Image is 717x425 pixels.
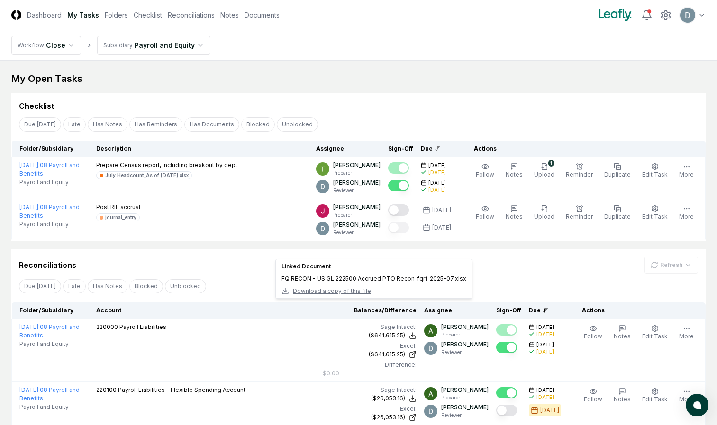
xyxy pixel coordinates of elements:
[602,161,633,181] button: Duplicate
[96,203,140,212] p: Post RIF accrual
[12,141,92,157] th: Folder/Subsidiary
[281,287,371,295] button: Download a copy of this file
[564,161,595,181] button: Reminder
[640,323,670,343] button: Edit Task
[536,341,554,348] span: [DATE]
[536,324,554,331] span: [DATE]
[323,369,339,378] div: $0.00
[441,412,489,419] p: Reviewer
[333,178,381,187] p: [PERSON_NAME]
[441,331,489,338] p: Preparer
[642,396,668,403] span: Edit Task
[441,340,489,349] p: [PERSON_NAME]
[614,333,631,340] span: Notes
[316,204,329,218] img: ACg8ocJfBSitaon9c985KWe3swqK2kElzkAv-sHk65QWxGQz4ldowg=s96-c
[19,220,69,229] span: Payroll and Equity
[604,213,631,220] span: Duplicate
[421,144,459,153] div: Due
[532,161,556,181] button: 1Upload
[582,386,604,406] button: Follow
[333,203,381,212] p: [PERSON_NAME]
[642,213,668,220] span: Edit Task
[424,324,437,337] img: ACg8ocKKg2129bkBZaX4SAoUQtxLaQ4j-f2PQjMuak4pDCyzCI-IvA=s96-c
[11,72,706,85] div: My Open Tasks
[584,333,602,340] span: Follow
[496,324,517,336] button: Mark complete
[19,279,61,293] button: Due Today
[371,394,417,403] button: ($26,053.16)
[474,203,496,223] button: Follow
[96,171,192,179] a: July Headcount_As of [DATE].xlsx
[19,323,80,339] a: [DATE]:08 Payroll and Benefits
[18,41,44,50] div: Workflow
[564,203,595,223] button: Reminder
[642,171,668,178] span: Edit Task
[536,394,554,401] div: [DATE]
[96,323,118,330] span: 220000
[19,100,54,112] div: Checklist
[333,169,381,177] p: Preparer
[642,333,668,340] span: Edit Task
[19,204,40,211] span: [DATE] :
[19,340,69,348] span: Payroll and Equity
[677,161,696,181] button: More
[680,8,695,23] img: ACg8ocLeIi4Jlns6Fsr4lO0wQ1XJrFQvF4yUjbLrd1AsCAOmrfa1KQ=s96-c
[333,221,381,229] p: [PERSON_NAME]
[12,302,92,319] th: Folder/Subsidiary
[63,117,86,132] button: Late
[388,162,409,174] button: Mark complete
[119,323,166,330] span: Payroll Liabilities
[105,172,189,179] div: July Headcount_As of [DATE].xlsx
[293,287,371,295] span: Download a copy of this file
[129,117,182,132] button: Has Reminders
[371,394,405,403] div: ($26,053.16)
[92,141,313,157] th: Description
[241,117,275,132] button: Blocked
[428,186,446,194] div: [DATE]
[441,394,489,401] p: Preparer
[333,187,381,194] p: Reviewer
[686,394,708,416] button: atlas-launcher
[534,171,554,178] span: Upload
[614,396,631,403] span: Notes
[118,386,245,393] span: Payroll Liabilities - Flexible Spending Account
[548,160,554,167] div: 1
[640,161,670,181] button: Edit Task
[105,10,128,20] a: Folders
[323,386,417,394] div: Sage Intacct :
[492,302,525,319] th: Sign-Off
[388,222,409,233] button: Mark complete
[184,117,239,132] button: Has Documents
[496,342,517,353] button: Mark complete
[245,10,280,20] a: Documents
[165,279,206,293] button: Unblocked
[323,323,417,331] div: Sage Intacct :
[604,171,631,178] span: Duplicate
[19,161,80,177] a: [DATE]:08 Payroll and Benefits
[323,342,417,350] div: Excel:
[281,274,466,283] div: FQ RECON - US GL 222500 Accrued PTO Recon_fqrf_2025-07.xlsx
[323,350,417,359] a: ($641,615.25)
[432,206,451,214] div: [DATE]
[566,171,593,178] span: Reminder
[476,171,494,178] span: Follow
[424,387,437,400] img: ACg8ocKKg2129bkBZaX4SAoUQtxLaQ4j-f2PQjMuak4pDCyzCI-IvA=s96-c
[677,203,696,223] button: More
[640,203,670,223] button: Edit Task
[333,212,381,219] p: Preparer
[388,204,409,216] button: Mark complete
[388,180,409,191] button: Mark complete
[584,396,602,403] span: Follow
[323,405,417,413] div: Excel:
[319,302,420,319] th: Balances/Difference
[566,213,593,220] span: Reminder
[27,10,62,20] a: Dashboard
[612,386,633,406] button: Notes
[129,279,163,293] button: Blocked
[88,117,127,132] button: Has Notes
[316,180,329,193] img: ACg8ocLeIi4Jlns6Fsr4lO0wQ1XJrFQvF4yUjbLrd1AsCAOmrfa1KQ=s96-c
[441,349,489,356] p: Reviewer
[384,141,417,157] th: Sign-Off
[677,386,696,406] button: More
[540,406,559,415] div: [DATE]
